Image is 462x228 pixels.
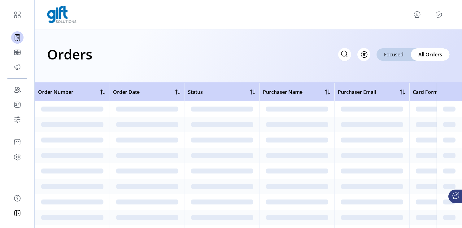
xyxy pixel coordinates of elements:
h1: Orders [47,43,92,65]
span: Status [188,88,203,96]
div: All Orders [411,48,450,61]
button: Publisher Panel [434,10,444,20]
span: Order Date [113,88,140,96]
img: logo [47,6,76,23]
span: Focused [384,51,403,58]
button: menu [412,10,422,20]
span: Purchaser Email [338,88,376,96]
span: All Orders [418,51,442,58]
span: Card Format [413,88,442,96]
button: Filter Button [357,48,370,61]
span: Purchaser Name [263,88,303,96]
div: Focused [377,48,411,61]
span: Order Number [38,88,73,96]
